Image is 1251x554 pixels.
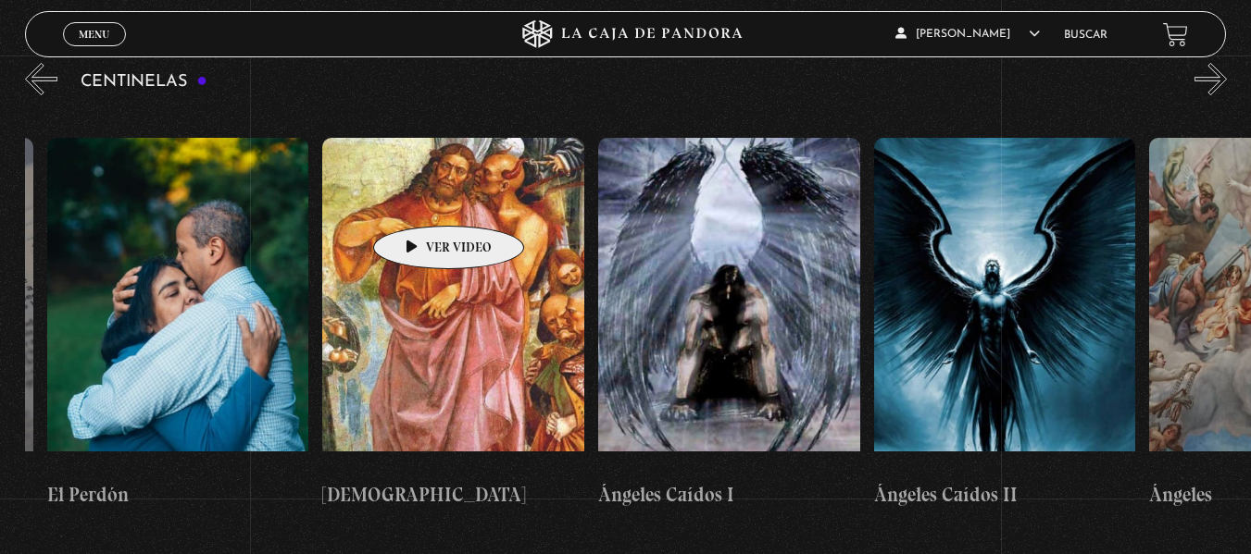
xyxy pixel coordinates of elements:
span: Cerrar [72,44,116,57]
a: Ángeles Caídos I [598,109,860,539]
button: Next [1195,63,1227,95]
h4: El Perdón [47,480,309,510]
h4: [DEMOGRAPHIC_DATA] [322,480,584,510]
a: Buscar [1064,30,1107,41]
a: Ángeles Caídos II [874,109,1136,539]
h3: Centinelas [81,73,207,91]
h4: Ángeles Caídos I [598,480,860,510]
button: Previous [25,63,57,95]
span: Menu [79,29,109,40]
a: [DEMOGRAPHIC_DATA] [322,109,584,539]
h4: Ángeles Caídos II [874,480,1136,510]
a: El Perdón [47,109,309,539]
span: [PERSON_NAME] [895,29,1040,40]
a: View your shopping cart [1163,21,1188,46]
